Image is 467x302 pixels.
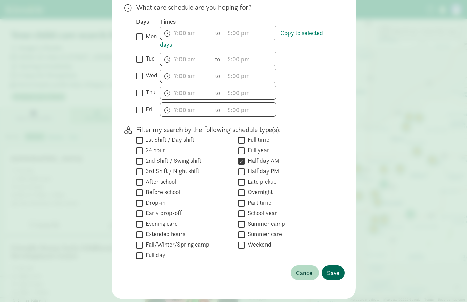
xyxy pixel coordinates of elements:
[143,157,201,165] label: 2nd Shift / Swing shift
[143,251,165,259] label: Full day
[143,71,157,79] label: wed
[136,3,334,12] p: What care schedule are you hoping for?
[245,157,279,165] label: Half day AM
[143,230,185,238] label: Extended hours
[225,69,276,83] input: 5:00 pm
[143,209,182,217] label: Early drop-off
[327,268,339,277] span: Save
[160,69,212,83] input: 7:00 am
[245,178,277,186] label: Late pickup
[160,26,212,40] input: 7:00 am
[143,178,176,186] label: After school
[215,54,221,64] span: to
[225,86,276,99] input: 5:00 pm
[296,268,314,277] span: Cancel
[245,146,269,154] label: Full year
[143,54,155,63] label: tue
[245,188,273,196] label: Overnight
[225,103,276,116] input: 5:00 pm
[143,167,199,175] label: 3rd Shift / Night shift
[215,105,221,114] span: to
[245,209,277,217] label: School year
[215,71,221,80] span: to
[245,240,271,249] label: Weekend
[143,219,178,228] label: Evening care
[322,265,345,280] button: Save
[291,265,319,280] button: Cancel
[160,86,212,99] input: 7:00 am
[245,230,282,238] label: Summer care
[245,136,269,144] label: Full time
[143,188,180,196] label: Before school
[143,88,155,96] label: thu
[136,125,334,134] p: Filter my search by the following schedule type(s):
[136,18,160,26] div: Days
[143,32,157,40] label: mon
[143,199,165,207] label: Drop-in
[245,219,285,228] label: Summer camp
[225,26,276,40] input: 5:00 pm
[143,105,152,113] label: fri
[143,136,194,144] label: 1st Shift / Day shift
[215,28,221,38] span: to
[225,52,276,66] input: 5:00 pm
[160,103,212,116] input: 7:00 am
[143,146,165,154] label: 24 hour
[160,18,334,26] div: Times
[245,167,279,175] label: Half day PM
[160,52,212,66] input: 7:00 am
[215,88,221,97] span: to
[143,240,209,249] label: Fall/Winter/Spring camp
[245,199,271,207] label: Part time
